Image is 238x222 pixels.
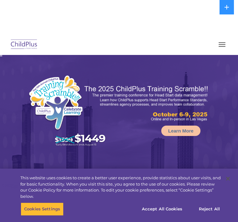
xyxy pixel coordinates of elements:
span: Phone number [103,62,129,67]
a: Learn More [161,126,200,136]
button: Accept All Cookies [138,203,186,216]
div: This website uses cookies to create a better user experience, provide statistics about user visit... [20,175,221,199]
button: Close [221,172,235,186]
img: ChildPlus by Procare Solutions [9,37,39,52]
span: Last name [103,36,122,41]
button: Reject All [190,203,229,216]
button: Cookies Settings [21,203,64,216]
